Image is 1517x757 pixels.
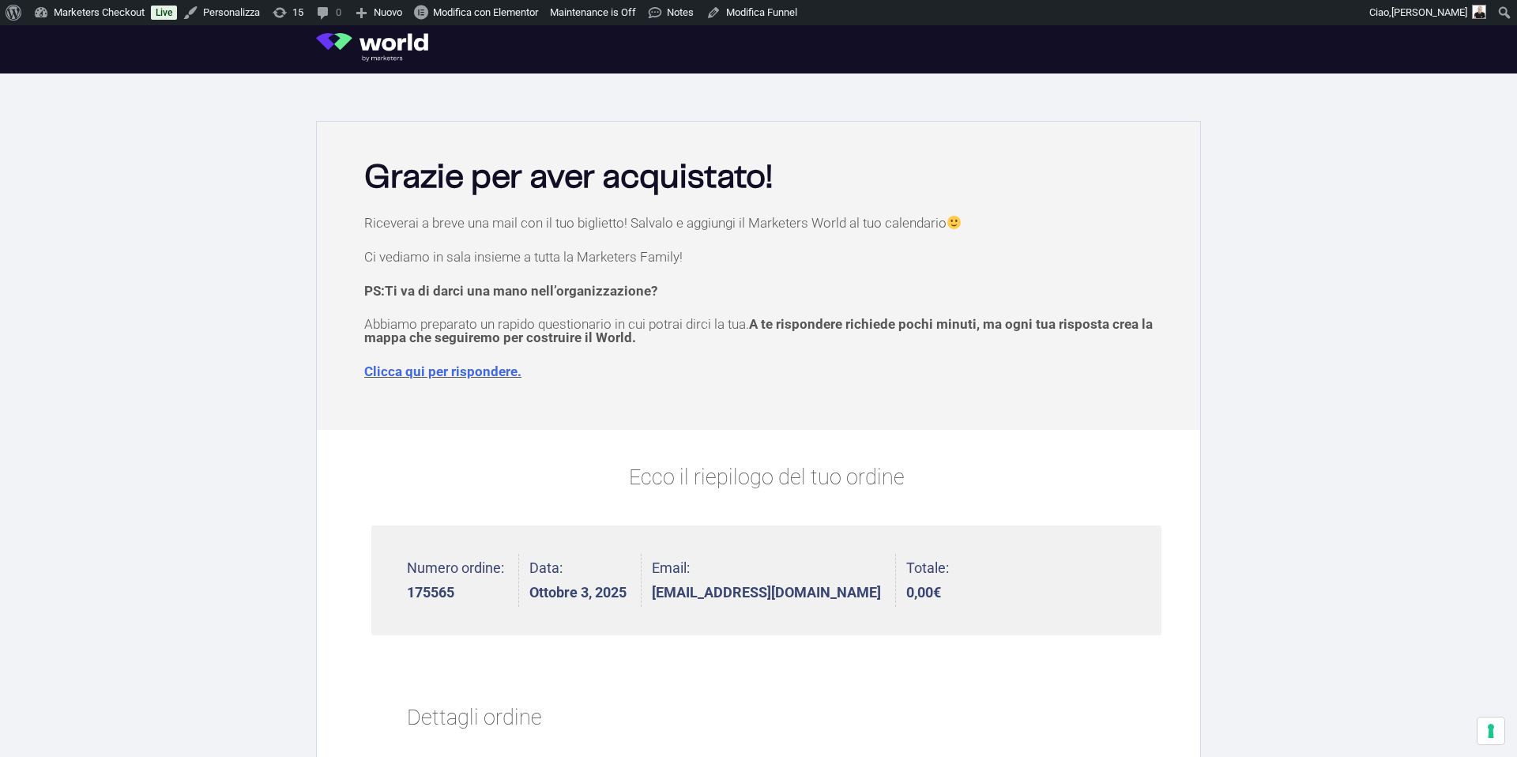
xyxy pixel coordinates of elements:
[933,584,941,601] span: €
[371,461,1161,494] p: Ecco il riepilogo del tuo ordine
[364,318,1169,345] p: Abbiamo preparato un rapido questionario in cui potrai dirci la tua.
[529,554,642,607] li: Data:
[652,554,896,607] li: Email:
[364,216,1169,230] p: Riceverai a breve una mail con il tuo biglietto! Salvalo e aggiungi il Marketers World al tuo cal...
[407,554,519,607] li: Numero ordine:
[906,584,941,601] bdi: 0,00
[1477,717,1504,744] button: Le tue preferenze relative al consenso per le tecnologie di tracciamento
[364,250,1169,264] p: Ci vediamo in sala insieme a tutta la Marketers Family!
[947,216,961,229] img: 🙂
[652,586,881,600] strong: [EMAIL_ADDRESS][DOMAIN_NAME]
[529,586,627,600] strong: Ottobre 3, 2025
[364,316,1153,345] span: A te rispondere richiede pochi minuti, ma ogni tua risposta crea la mappa che seguiremo per costr...
[1391,6,1467,18] span: [PERSON_NAME]
[364,162,773,194] b: Grazie per aver acquistato!
[906,554,949,607] li: Totale:
[407,586,504,600] strong: 175565
[13,695,60,743] iframe: Customerly Messenger Launcher
[151,6,177,20] a: Live
[433,6,538,18] span: Modifica con Elementor
[364,283,657,299] strong: PS:
[407,685,1126,751] h2: Dettagli ordine
[385,283,657,299] span: Ti va di darci una mano nell’organizzazione?
[364,363,521,379] a: Clicca qui per rispondere.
